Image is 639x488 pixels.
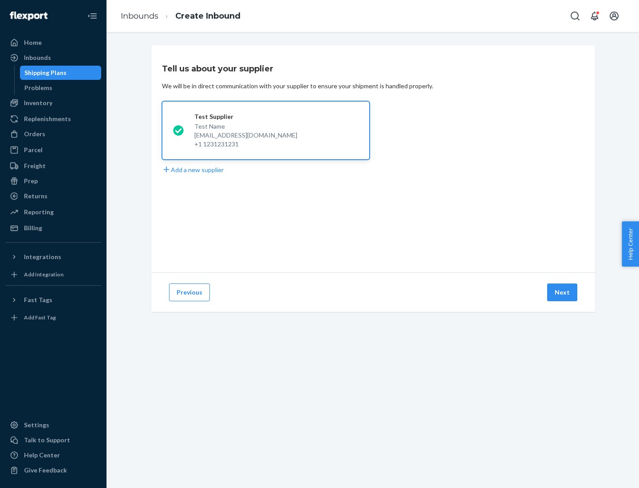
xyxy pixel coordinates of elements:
a: Inventory [5,96,101,110]
button: Add a new supplier [162,165,224,174]
a: Home [5,35,101,50]
img: Flexport logo [10,12,47,20]
h3: Tell us about your supplier [162,63,273,75]
a: Inbounds [121,11,158,21]
a: Create Inbound [175,11,241,21]
a: Shipping Plans [20,66,102,80]
button: Close Navigation [83,7,101,25]
div: Reporting [24,208,54,216]
a: Returns [5,189,101,203]
div: Settings [24,421,49,429]
div: Problems [24,83,52,92]
div: Add Fast Tag [24,314,56,321]
a: Freight [5,159,101,173]
div: Talk to Support [24,436,70,445]
div: Billing [24,224,42,232]
div: Inbounds [24,53,51,62]
a: Inbounds [5,51,101,65]
div: Help Center [24,451,60,460]
a: Add Fast Tag [5,311,101,325]
button: Open account menu [605,7,623,25]
div: Replenishments [24,114,71,123]
a: Talk to Support [5,433,101,447]
a: Parcel [5,143,101,157]
button: Open notifications [586,7,603,25]
div: Prep [24,177,38,185]
div: Freight [24,161,46,170]
div: Integrations [24,252,61,261]
button: Help Center [622,221,639,267]
a: Orders [5,127,101,141]
a: Problems [20,81,102,95]
a: Prep [5,174,101,188]
button: Give Feedback [5,463,101,477]
a: Settings [5,418,101,432]
div: Fast Tags [24,295,52,304]
ol: breadcrumbs [114,3,248,29]
div: Orders [24,130,45,138]
button: Open Search Box [566,7,584,25]
div: Parcel [24,146,43,154]
button: Next [547,283,577,301]
div: Shipping Plans [24,68,67,77]
a: Replenishments [5,112,101,126]
div: Returns [24,192,47,201]
button: Previous [169,283,210,301]
a: Billing [5,221,101,235]
a: Add Integration [5,268,101,282]
div: Home [24,38,42,47]
a: Help Center [5,448,101,462]
button: Integrations [5,250,101,264]
div: Add Integration [24,271,63,278]
div: Give Feedback [24,466,67,475]
a: Reporting [5,205,101,219]
div: We will be in direct communication with your supplier to ensure your shipment is handled properly. [162,82,433,91]
button: Fast Tags [5,293,101,307]
div: Inventory [24,98,52,107]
